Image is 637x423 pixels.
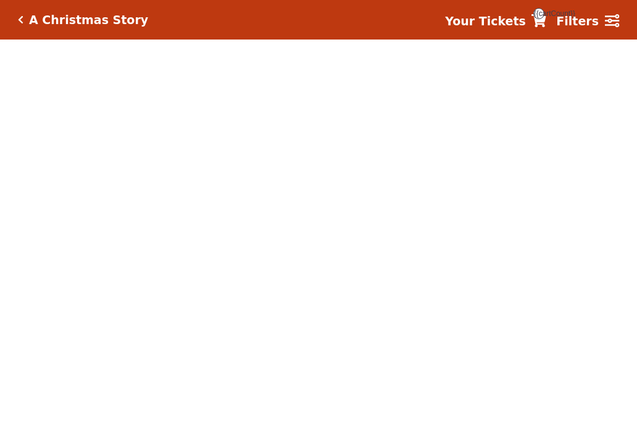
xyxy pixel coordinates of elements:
h5: A Christmas Story [29,13,148,27]
strong: Your Tickets [445,14,526,28]
strong: Filters [556,14,599,28]
a: Filters [556,12,619,30]
a: Click here to go back to filters [18,15,23,24]
span: {{cartCount}} [533,8,544,19]
a: Your Tickets {{cartCount}} [445,12,546,30]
